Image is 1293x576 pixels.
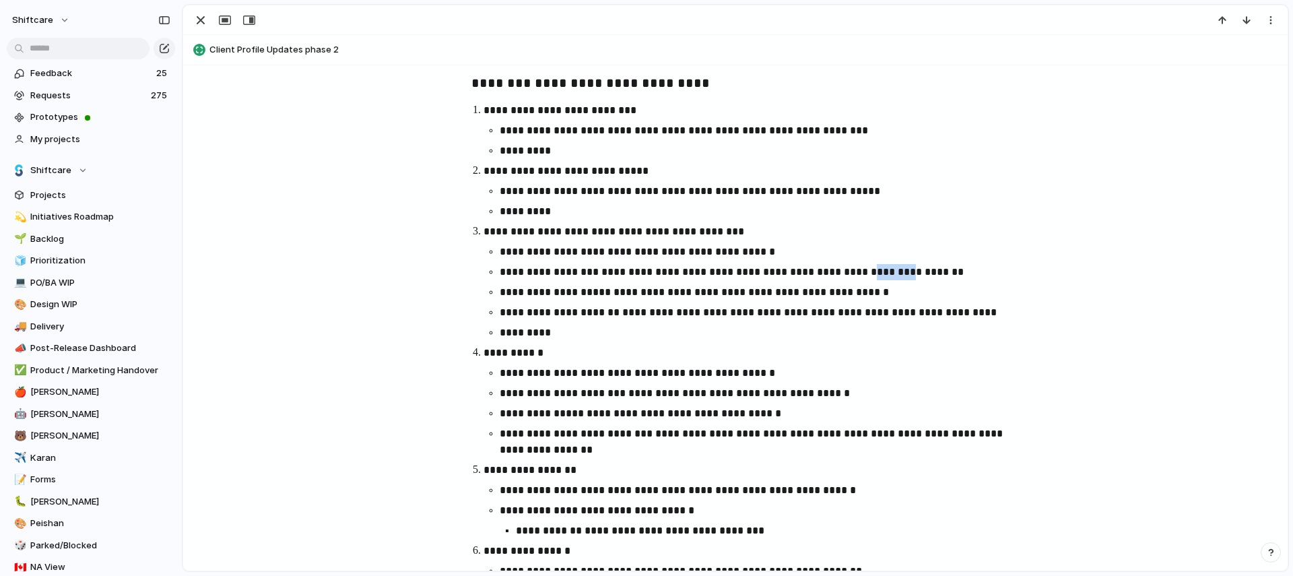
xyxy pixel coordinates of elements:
[30,451,170,465] span: Karan
[30,254,170,267] span: Prioritization
[12,385,26,399] button: 🍎
[14,297,24,313] div: 🎨
[12,539,26,552] button: 🎲
[7,448,175,468] a: ✈️Karan
[12,473,26,486] button: 📝
[7,185,175,205] a: Projects
[14,231,24,247] div: 🌱
[30,517,170,530] span: Peishan
[7,86,175,106] a: Requests275
[12,517,26,530] button: 🎨
[7,492,175,512] a: 🐛[PERSON_NAME]
[14,253,24,269] div: 🧊
[30,164,71,177] span: Shiftcare
[14,319,24,334] div: 🚚
[30,67,152,80] span: Feedback
[151,89,170,102] span: 275
[14,341,24,356] div: 📣
[30,110,170,124] span: Prototypes
[12,254,26,267] button: 🧊
[12,495,26,509] button: 🐛
[14,210,24,225] div: 💫
[30,495,170,509] span: [PERSON_NAME]
[30,320,170,333] span: Delivery
[30,232,170,246] span: Backlog
[30,539,170,552] span: Parked/Blocked
[12,232,26,246] button: 🌱
[7,317,175,337] a: 🚚Delivery
[12,210,26,224] button: 💫
[7,251,175,271] a: 🧊Prioritization
[12,451,26,465] button: ✈️
[12,364,26,377] button: ✅
[7,382,175,402] a: 🍎[PERSON_NAME]
[12,320,26,333] button: 🚚
[30,189,170,202] span: Projects
[7,338,175,358] a: 📣Post-Release Dashboard
[7,273,175,293] a: 💻PO/BA WIP
[30,298,170,311] span: Design WIP
[14,406,24,422] div: 🤖
[30,89,147,102] span: Requests
[12,298,26,311] button: 🎨
[209,43,1282,57] span: Client Profile Updates phase 2
[7,426,175,446] a: 🐻[PERSON_NAME]
[189,39,1282,61] button: Client Profile Updates phase 2
[12,342,26,355] button: 📣
[7,129,175,150] a: My projects
[30,276,170,290] span: PO/BA WIP
[14,472,24,488] div: 📝
[14,275,24,290] div: 💻
[30,429,170,443] span: [PERSON_NAME]
[7,470,175,490] a: 📝Forms
[30,210,170,224] span: Initiatives Roadmap
[30,133,170,146] span: My projects
[30,364,170,377] span: Product / Marketing Handover
[12,408,26,421] button: 🤖
[6,9,77,31] button: shiftcare
[30,561,170,574] span: NA View
[30,408,170,421] span: [PERSON_NAME]
[14,362,24,378] div: ✅
[14,385,24,400] div: 🍎
[12,561,26,574] button: 🇨🇦
[14,450,24,466] div: ✈️
[7,229,175,249] a: 🌱Backlog
[12,429,26,443] button: 🐻
[14,428,24,444] div: 🐻
[12,276,26,290] button: 💻
[7,63,175,84] a: Feedback25
[156,67,170,80] span: 25
[7,513,175,534] a: 🎨Peishan
[7,536,175,556] a: 🎲Parked/Blocked
[7,294,175,315] a: 🎨Design WIP
[7,360,175,381] a: ✅Product / Marketing Handover
[14,516,24,532] div: 🎨
[30,342,170,355] span: Post-Release Dashboard
[7,107,175,127] a: Prototypes
[7,207,175,227] a: 💫Initiatives Roadmap
[30,385,170,399] span: [PERSON_NAME]
[7,404,175,424] a: 🤖[PERSON_NAME]
[12,13,53,27] span: shiftcare
[14,538,24,553] div: 🎲
[14,560,24,575] div: 🇨🇦
[30,473,170,486] span: Forms
[14,494,24,509] div: 🐛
